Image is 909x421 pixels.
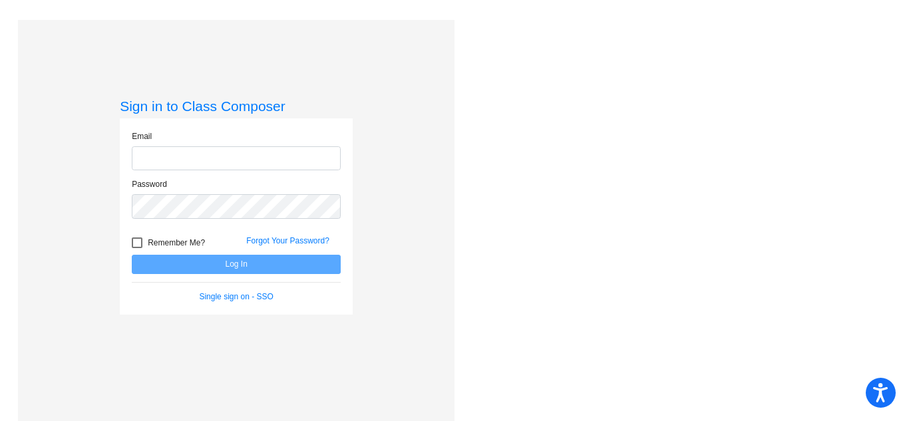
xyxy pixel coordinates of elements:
label: Email [132,130,152,142]
span: Remember Me? [148,235,205,251]
label: Password [132,178,167,190]
a: Single sign on - SSO [199,292,273,301]
h3: Sign in to Class Composer [120,98,353,114]
button: Log In [132,255,341,274]
a: Forgot Your Password? [246,236,329,245]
